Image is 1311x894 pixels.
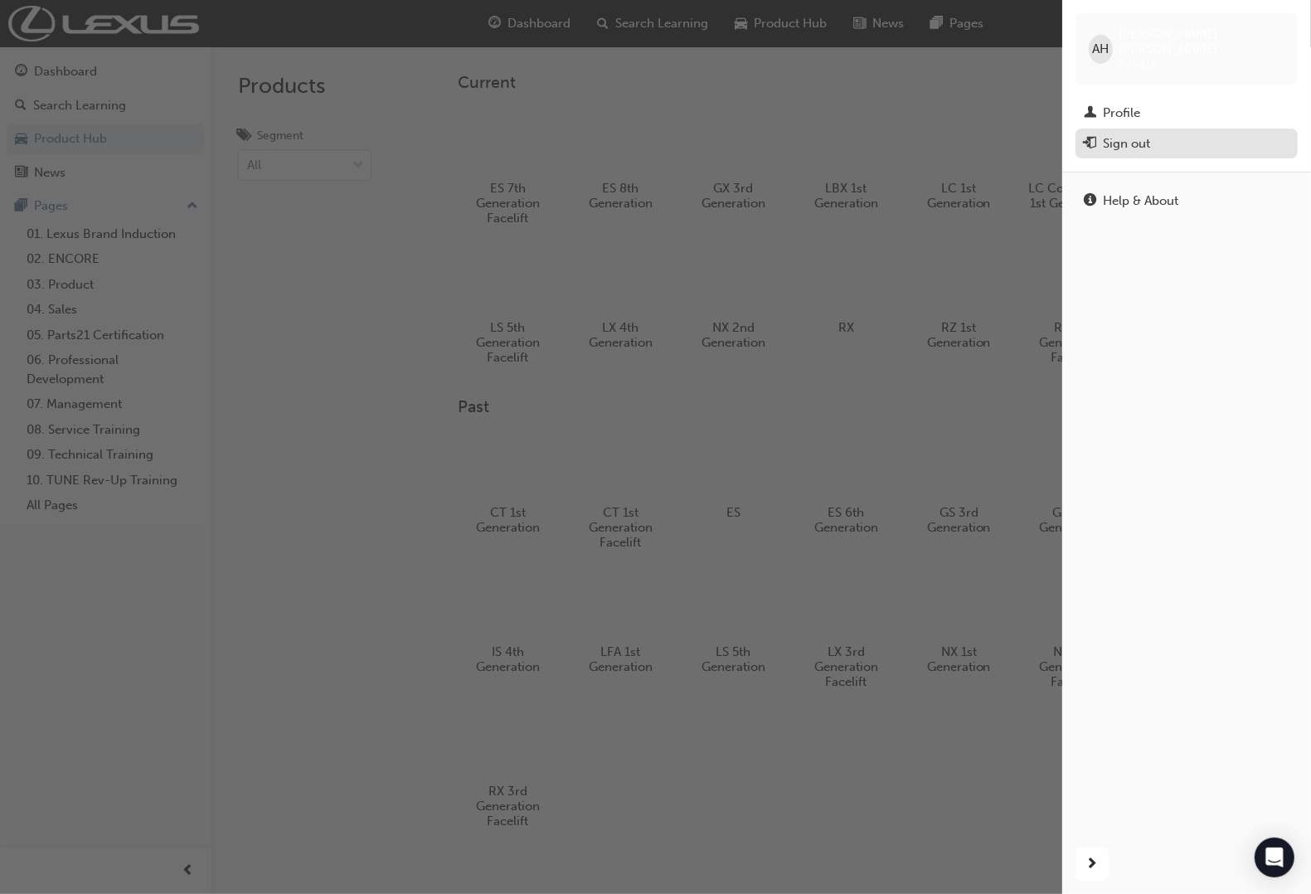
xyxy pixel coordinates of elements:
[1084,106,1096,121] span: man-icon
[1084,137,1096,152] span: exit-icon
[1103,192,1178,211] div: Help & About
[1119,57,1158,71] span: 649415
[1086,854,1099,875] span: next-icon
[1119,27,1284,56] span: [PERSON_NAME] [PERSON_NAME]
[1076,129,1298,159] button: Sign out
[1076,186,1298,216] a: Help & About
[1092,40,1109,59] span: AH
[1076,98,1298,129] a: Profile
[1103,104,1140,123] div: Profile
[1103,134,1150,153] div: Sign out
[1255,838,1294,877] div: Open Intercom Messenger
[1084,194,1096,209] span: info-icon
